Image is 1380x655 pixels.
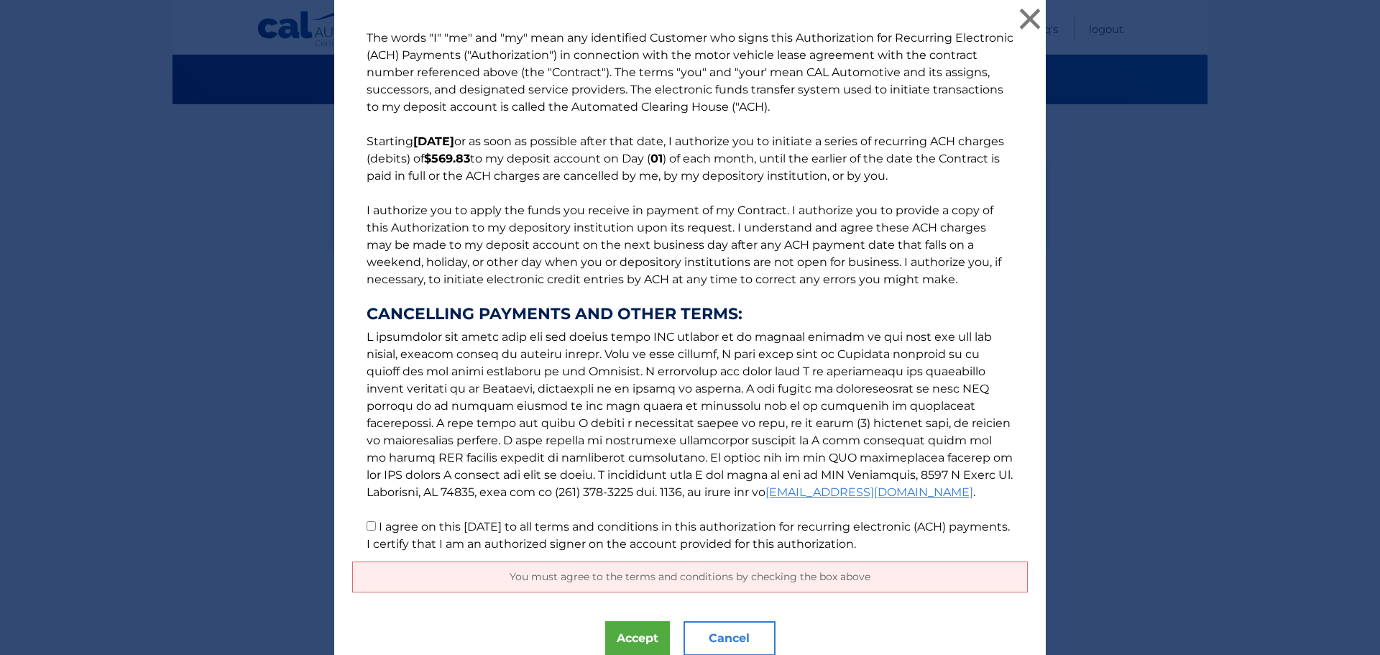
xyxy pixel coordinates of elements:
span: You must agree to the terms and conditions by checking the box above [510,570,870,583]
label: I agree on this [DATE] to all terms and conditions in this authorization for recurring electronic... [367,520,1010,551]
button: × [1016,4,1044,33]
strong: CANCELLING PAYMENTS AND OTHER TERMS: [367,306,1013,323]
p: The words "I" "me" and "my" mean any identified Customer who signs this Authorization for Recurri... [352,29,1028,553]
b: $569.83 [424,152,470,165]
b: [DATE] [413,134,454,148]
b: 01 [650,152,663,165]
a: [EMAIL_ADDRESS][DOMAIN_NAME] [765,485,973,499]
